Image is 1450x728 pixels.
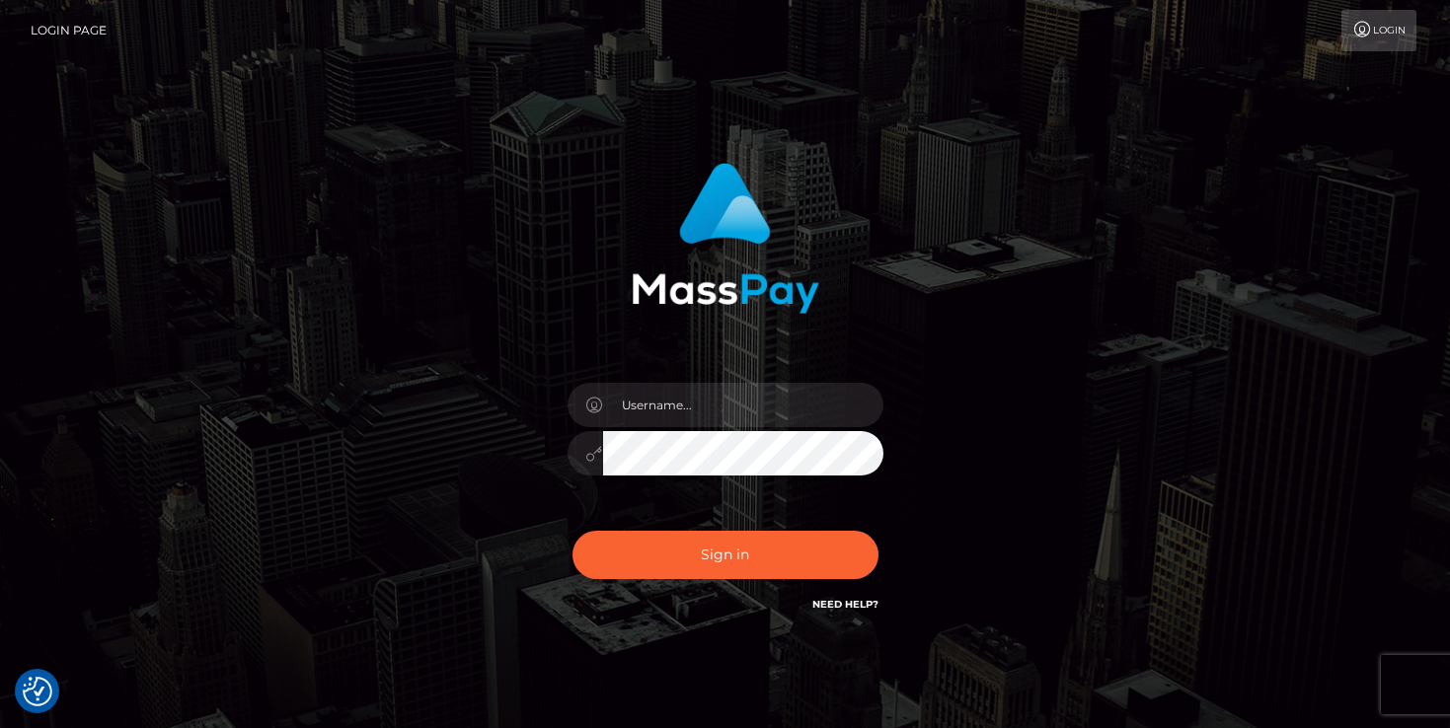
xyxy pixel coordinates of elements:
[1341,10,1416,51] a: Login
[812,598,878,611] a: Need Help?
[23,677,52,706] img: Revisit consent button
[31,10,107,51] a: Login Page
[23,677,52,706] button: Consent Preferences
[603,383,883,427] input: Username...
[572,531,878,579] button: Sign in
[632,163,819,314] img: MassPay Login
